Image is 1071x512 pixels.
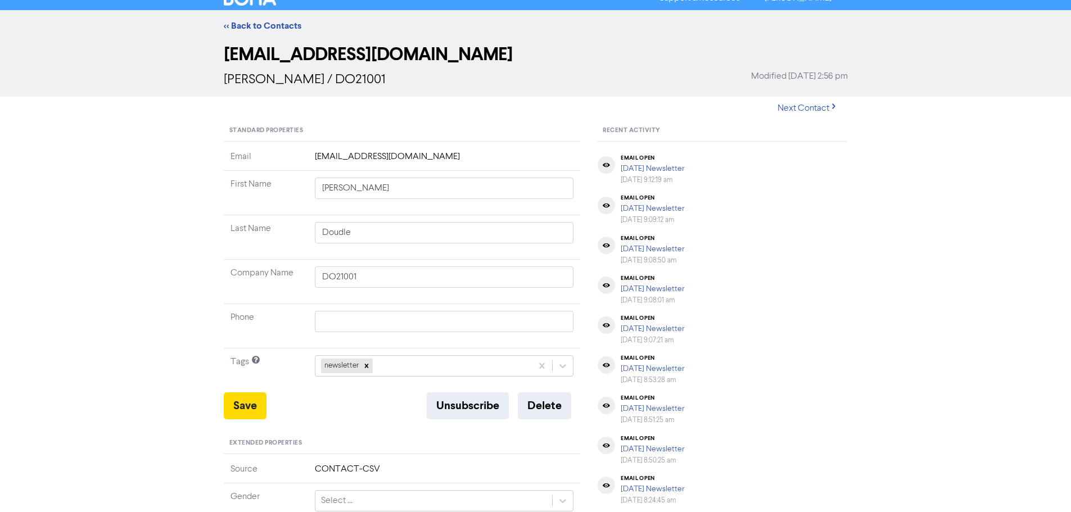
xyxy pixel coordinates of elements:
td: Source [224,463,308,483]
td: [EMAIL_ADDRESS][DOMAIN_NAME] [308,150,581,171]
div: [DATE] 9:12:19 am [621,175,685,185]
button: Save [224,392,266,419]
a: [DATE] Newsletter [621,485,685,493]
a: [DATE] Newsletter [621,205,685,212]
div: Extended Properties [224,433,581,454]
td: Last Name [224,215,308,260]
div: Select ... [321,494,353,508]
div: email open [621,435,685,442]
div: Standard Properties [224,120,581,142]
div: email open [621,155,685,161]
div: email open [621,194,685,201]
div: email open [621,275,685,282]
div: email open [621,315,685,321]
td: Email [224,150,308,171]
a: [DATE] Newsletter [621,405,685,413]
button: Next Contact [768,97,848,120]
iframe: Chat Widget [1015,458,1071,512]
a: [DATE] Newsletter [621,325,685,333]
a: [DATE] Newsletter [621,445,685,453]
div: newsletter [321,359,360,373]
button: Unsubscribe [427,392,509,419]
span: [PERSON_NAME] / DO21001 [224,73,386,87]
td: Phone [224,304,308,348]
a: [DATE] Newsletter [621,365,685,373]
div: email open [621,475,685,482]
div: [DATE] 9:08:50 am [621,255,685,266]
div: [DATE] 8:51:25 am [621,415,685,425]
h2: [EMAIL_ADDRESS][DOMAIN_NAME] [224,44,848,65]
a: [DATE] Newsletter [621,165,685,173]
td: Company Name [224,260,308,304]
div: [DATE] 8:50:25 am [621,455,685,466]
div: [DATE] 9:08:01 am [621,295,685,306]
div: [DATE] 8:24:45 am [621,495,685,506]
div: [DATE] 9:07:21 am [621,335,685,346]
div: email open [621,235,685,242]
td: Tags [224,348,308,393]
a: << Back to Contacts [224,20,301,31]
a: [DATE] Newsletter [621,245,685,253]
a: [DATE] Newsletter [621,285,685,293]
div: email open [621,355,685,361]
div: email open [621,395,685,401]
td: CONTACT-CSV [308,463,581,483]
div: [DATE] 9:09:12 am [621,215,685,225]
div: Recent Activity [597,120,847,142]
div: [DATE] 8:53:28 am [621,375,685,386]
td: First Name [224,171,308,215]
button: Delete [518,392,571,419]
span: Modified [DATE] 2:56 pm [751,70,848,83]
